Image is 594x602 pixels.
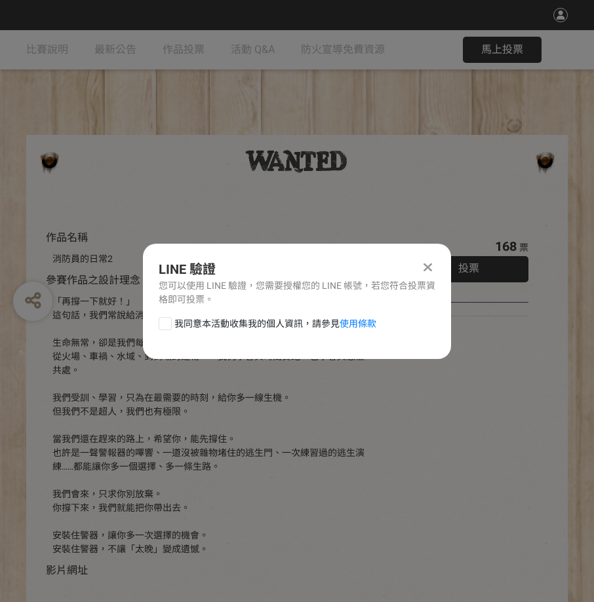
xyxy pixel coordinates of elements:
[519,242,528,253] span: 票
[46,564,88,576] span: 影片網址
[163,30,205,69] a: 作品投票
[26,43,68,56] span: 比賽說明
[301,43,385,56] span: 防火宣導免費資源
[46,231,88,244] span: 作品名稱
[174,317,376,331] span: 我同意本活動收集我的個人資訊，請參見
[495,238,517,254] span: 168
[481,43,523,56] span: 馬上投票
[46,274,140,286] span: 參賽作品之設計理念
[163,43,205,56] span: 作品投票
[159,259,435,279] div: LINE 驗證
[52,252,370,266] div: 消防員的日常2
[26,30,68,69] a: 比賽說明
[94,30,136,69] a: 最新公告
[301,30,385,69] a: 防火宣導免費資源
[159,279,435,307] div: 您可以使用 LINE 驗證，您需要授權您的 LINE 帳號，若您符合投票資格即可投票。
[231,43,275,56] span: 活動 Q&A
[463,37,542,63] button: 馬上投票
[52,295,370,556] div: 「再撐一下就好！」 這句話，我們常說給消防同事聽，但也希望......你能平安的等待我們到來。 生命無常，卻是我們每天面對的日常。 從火場、車禍、水域、到倒塌的建物──我們學會與時間賽跑，也學會...
[94,43,136,56] span: 最新公告
[231,30,275,69] a: 活動 Q&A
[340,318,376,329] a: 使用條款
[458,262,479,274] span: 投票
